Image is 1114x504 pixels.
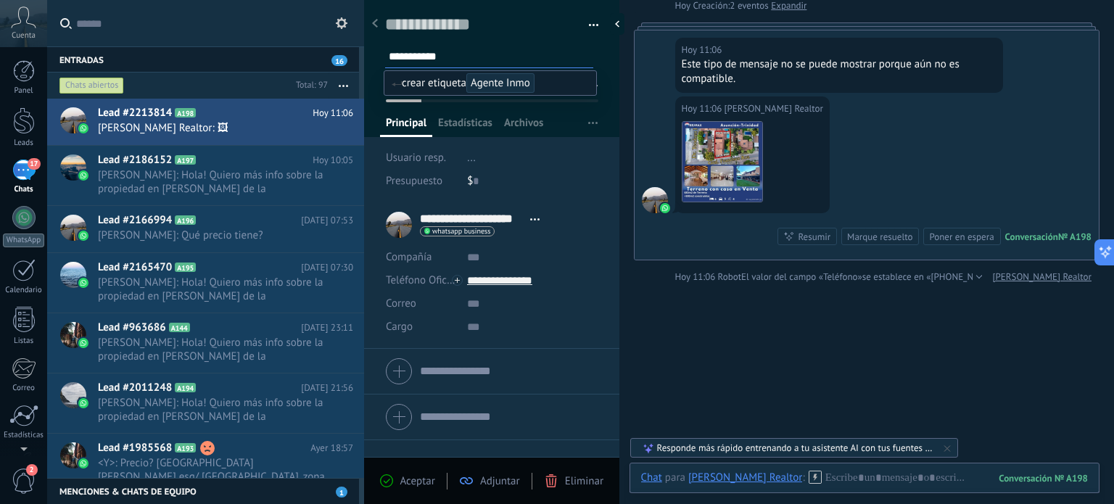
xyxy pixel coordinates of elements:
[386,151,446,165] span: Usuario resp.
[718,270,741,283] span: Robot
[466,73,535,93] span: Agente Inmo
[3,286,45,295] div: Calendario
[290,78,328,93] div: Total: 97
[929,230,994,244] div: Poner en espera
[78,278,88,288] img: waba.svg
[12,31,36,41] span: Cuenta
[98,381,172,395] span: Lead #2011248
[386,315,456,339] div: Cargo
[175,108,196,117] span: A198
[642,187,668,213] span: Ariel Cáceres Realtor
[386,170,456,193] div: Presupuesto
[3,431,45,440] div: Estadísticas
[98,106,172,120] span: Lead #2213814
[993,270,1092,284] a: [PERSON_NAME] Realtor
[328,73,359,99] button: Más
[665,471,685,485] span: para
[175,443,196,453] span: A193
[301,260,353,275] span: [DATE] 07:30
[682,57,997,86] div: Este tipo de mensaje no se puede mostrar porque aún no es compatible.
[386,269,456,292] button: Teléfono Oficina
[3,384,45,393] div: Correo
[565,474,603,488] span: Eliminar
[3,336,45,346] div: Listas
[47,146,364,205] a: Lead #2186152 A197 Hoy 10:05 [PERSON_NAME]: Hola! Quiero más info sobre la propiedad en [PERSON_N...
[725,102,823,116] span: Ariel Cáceres Realtor
[386,292,416,315] button: Correo
[98,153,172,168] span: Lead #2186152
[28,158,40,170] span: 17
[175,263,196,272] span: A195
[386,273,461,287] span: Teléfono Oficina
[336,487,347,497] span: 1
[682,43,725,57] div: Hoy 11:06
[78,123,88,133] img: waba.svg
[3,185,45,194] div: Chats
[802,471,804,485] span: :
[682,122,762,202] img: ad8a362a-3da4-4005-84b5-56e3e87ca35f
[386,174,442,188] span: Presupuesto
[26,464,38,476] span: 2
[331,55,347,66] span: 16
[313,153,353,168] span: Hoy 10:05
[386,297,416,310] span: Correo
[313,106,353,120] span: Hoy 11:06
[98,121,326,135] span: [PERSON_NAME] Realtor: 🖼
[467,170,598,193] div: $
[98,276,326,303] span: [PERSON_NAME]: Hola! Quiero más info sobre la propiedad en [PERSON_NAME] de la [PERSON_NAME][GEOG...
[3,86,45,96] div: Panel
[610,13,624,35] div: Ocultar
[301,321,353,335] span: [DATE] 23:11
[480,474,520,488] span: Adjuntar
[386,246,456,269] div: Compañía
[741,270,862,284] span: El valor del campo «Teléfono»
[175,215,196,225] span: A196
[47,478,359,504] div: Menciones & Chats de equipo
[47,434,364,493] a: Lead #1985568 A193 Ayer 18:57 <Y>: Precio? [GEOGRAPHIC_DATA][PERSON_NAME] esq/ [GEOGRAPHIC_DATA],...
[999,472,1088,484] div: 198
[675,270,718,284] div: Hoy 11:06
[3,234,44,247] div: WhatsApp
[386,116,426,137] span: Principal
[660,203,670,213] img: waba.svg
[392,76,535,90] span: crear etiqueta Agente Inmo
[98,321,166,335] span: Lead #963686
[169,323,190,332] span: A144
[47,46,359,73] div: Entradas
[47,313,364,373] a: Lead #963686 A144 [DATE] 23:11 [PERSON_NAME]: Hola! Quiero más info sobre la propiedad en [PERSON...
[386,146,456,170] div: Usuario resp.
[47,373,364,433] a: Lead #2011248 A194 [DATE] 21:56 [PERSON_NAME]: Hola! Quiero más info sobre la propiedad en [PERSO...
[504,116,543,137] span: Archivos
[78,231,88,241] img: waba.svg
[3,139,45,148] div: Leads
[98,456,326,484] span: <Y>: Precio? [GEOGRAPHIC_DATA][PERSON_NAME] esq/ [GEOGRAPHIC_DATA], zona norte Fdo. De la [PERSON...
[78,398,88,408] img: waba.svg
[862,270,1011,284] span: se establece en «[PHONE_NUMBER]»
[438,116,492,137] span: Estadísticas
[657,442,933,454] div: Responde más rápido entrenando a tu asistente AI con tus fuentes de datos
[467,151,476,165] span: ...
[98,260,172,275] span: Lead #2165470
[47,206,364,252] a: Lead #2166994 A196 [DATE] 07:53 [PERSON_NAME]: Qué precio tiene?
[847,230,912,244] div: Marque resuelto
[301,381,353,395] span: [DATE] 21:56
[386,321,413,332] span: Cargo
[175,155,196,165] span: A197
[98,396,326,424] span: [PERSON_NAME]: Hola! Quiero más info sobre la propiedad en [PERSON_NAME] de la [PERSON_NAME][GEOG...
[98,336,326,363] span: [PERSON_NAME]: Hola! Quiero más info sobre la propiedad en [PERSON_NAME] de la [PERSON_NAME][GEOG...
[400,474,435,488] span: Aceptar
[59,77,124,94] div: Chats abiertos
[175,383,196,392] span: A194
[98,213,172,228] span: Lead #2166994
[682,102,725,116] div: Hoy 11:06
[1005,231,1058,243] div: Conversación
[301,213,353,228] span: [DATE] 07:53
[98,228,326,242] span: [PERSON_NAME]: Qué precio tiene?
[47,253,364,313] a: Lead #2165470 A195 [DATE] 07:30 [PERSON_NAME]: Hola! Quiero más info sobre la propiedad en [PERSO...
[98,168,326,196] span: [PERSON_NAME]: Hola! Quiero más info sobre la propiedad en [PERSON_NAME] de la [PERSON_NAME][GEOG...
[798,230,830,244] div: Resumir
[78,338,88,348] img: waba.svg
[47,99,364,145] a: Lead #2213814 A198 Hoy 11:06 [PERSON_NAME] Realtor: 🖼
[1058,231,1092,243] div: № A198
[78,170,88,181] img: waba.svg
